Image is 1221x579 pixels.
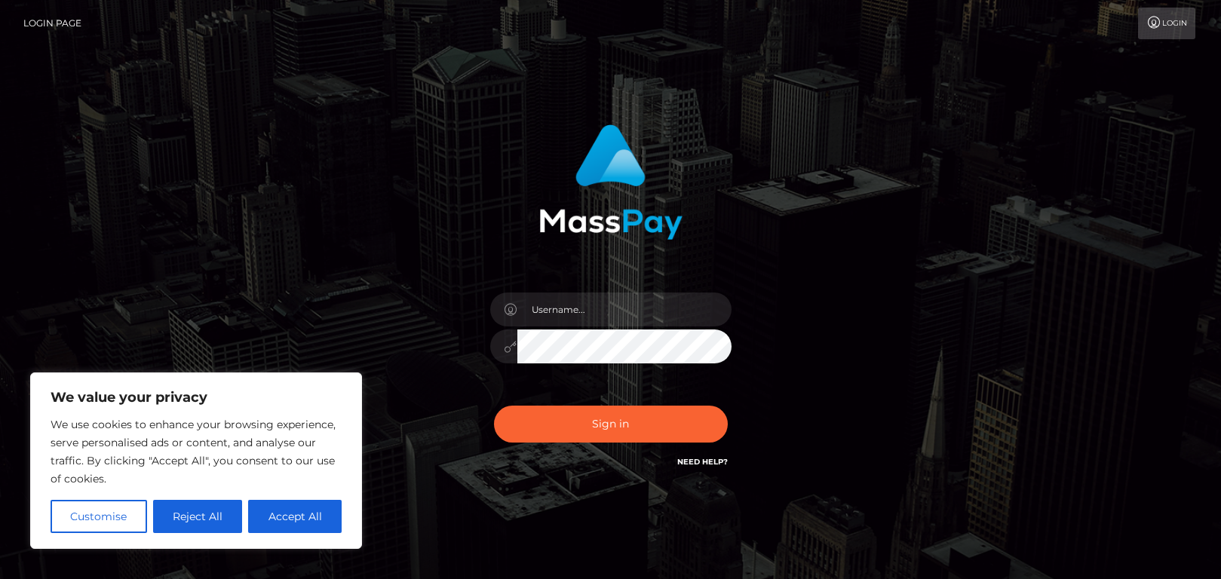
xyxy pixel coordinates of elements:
[51,415,342,488] p: We use cookies to enhance your browsing experience, serve personalised ads or content, and analys...
[51,500,147,533] button: Customise
[23,8,81,39] a: Login Page
[153,500,243,533] button: Reject All
[248,500,342,533] button: Accept All
[30,372,362,549] div: We value your privacy
[1138,8,1195,39] a: Login
[51,388,342,406] p: We value your privacy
